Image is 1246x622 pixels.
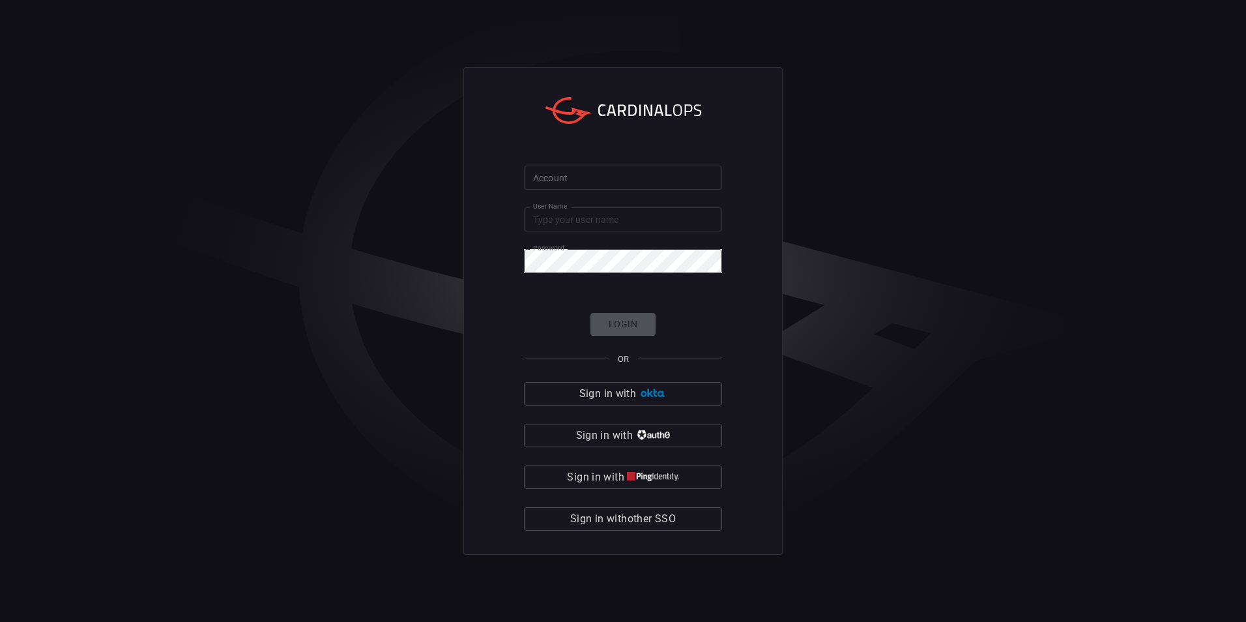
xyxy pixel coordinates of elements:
span: Sign in with [567,468,624,486]
span: OR [618,354,629,364]
img: Ad5vKXme8s1CQAAAABJRU5ErkJggg== [639,389,667,398]
span: Sign in with other SSO [570,510,676,528]
label: User Name [533,201,567,211]
input: Type your account [524,166,722,190]
input: Type your user name [524,207,722,231]
button: Sign in with [524,466,722,489]
button: Sign in with [524,382,722,406]
span: Sign in with [579,385,636,403]
button: Sign in with [524,424,722,447]
img: quu4iresuhQAAAABJRU5ErkJggg== [627,472,679,482]
label: Password [533,243,564,253]
button: Sign in withother SSO [524,507,722,531]
span: Sign in with [576,426,633,445]
img: vP8Hhh4KuCH8AavWKdZY7RZgAAAAASUVORK5CYII= [635,430,670,440]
